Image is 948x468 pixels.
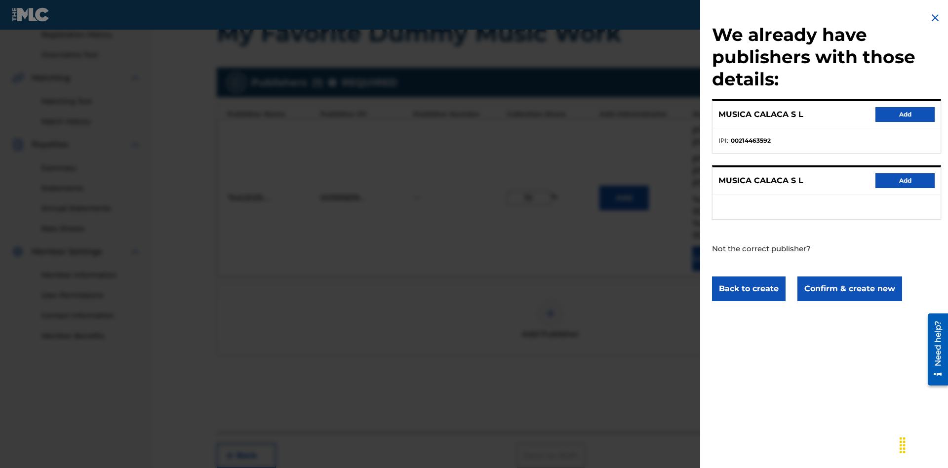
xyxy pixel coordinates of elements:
iframe: Resource Center [920,310,948,390]
strong: 00214463592 [731,136,771,145]
p: Not the correct publisher? [712,220,885,267]
h2: We already have publishers with those details: [712,24,941,93]
img: MLC Logo [12,7,50,22]
p: MUSICA CALACA S L [718,175,803,187]
button: Back to create [712,276,786,301]
span: IPI : [718,136,728,145]
button: Add [875,107,935,122]
button: Add [875,173,935,188]
div: Drag [895,430,910,460]
p: MUSICA CALACA S L [718,109,803,120]
iframe: Chat Widget [899,421,948,468]
button: Confirm & create new [797,276,902,301]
